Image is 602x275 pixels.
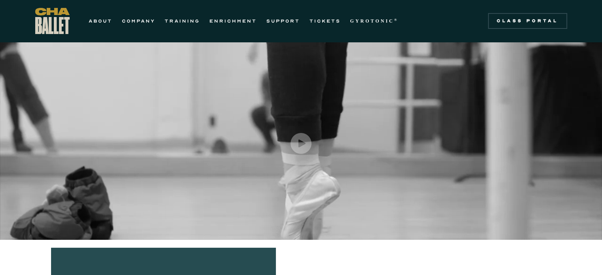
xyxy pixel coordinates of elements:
[493,18,562,24] div: Class Portal
[350,16,399,26] a: GYROTONIC®
[165,16,200,26] a: TRAINING
[266,16,300,26] a: SUPPORT
[209,16,257,26] a: ENRICHMENT
[35,8,70,34] a: home
[488,13,567,29] a: Class Portal
[394,18,399,22] sup: ®
[350,18,394,24] strong: GYROTONIC
[122,16,155,26] a: COMPANY
[89,16,112,26] a: ABOUT
[310,16,341,26] a: TICKETS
